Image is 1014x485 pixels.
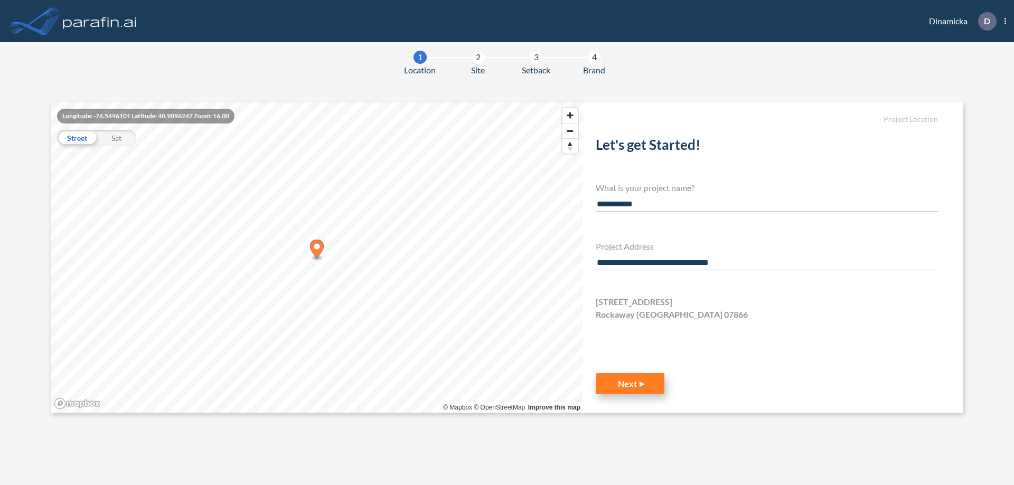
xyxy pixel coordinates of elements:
[528,404,580,411] a: Improve this map
[530,51,543,64] div: 3
[522,64,550,77] span: Setback
[51,102,583,413] canvas: Map
[596,241,938,251] h4: Project Address
[596,308,748,321] span: Rockaway [GEOGRAPHIC_DATA] 07866
[414,51,427,64] div: 1
[471,64,485,77] span: Site
[583,64,605,77] span: Brand
[596,296,672,308] span: [STREET_ADDRESS]
[596,137,938,157] h2: Let's get Started!
[57,109,234,123] div: Longitude: -74.5496101 Latitude: 40.9096247 Zoom: 16.00
[54,397,100,410] a: Mapbox homepage
[474,404,525,411] a: OpenStreetMap
[443,404,472,411] a: Mapbox
[562,123,578,138] button: Zoom out
[984,16,990,26] p: D
[61,11,139,32] img: logo
[588,51,601,64] div: 4
[562,138,578,154] button: Reset bearing to north
[596,183,938,193] h4: What is your project name?
[310,240,324,261] div: Map marker
[562,123,578,138] span: Zoom out
[404,64,436,77] span: Location
[562,108,578,123] button: Zoom in
[562,139,578,154] span: Reset bearing to north
[596,373,664,394] button: Next
[472,51,485,64] div: 2
[97,130,136,146] div: Sat
[596,115,938,124] h5: Project Location
[913,12,1006,31] div: Dinamicka
[57,130,97,146] div: Street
